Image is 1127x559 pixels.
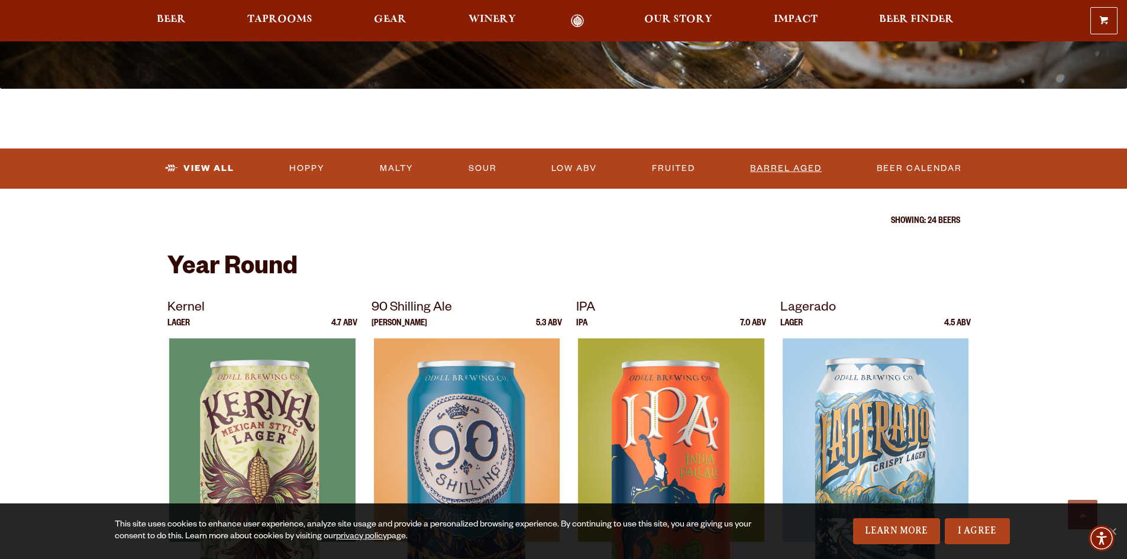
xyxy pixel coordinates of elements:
[576,319,587,338] p: IPA
[766,14,825,28] a: Impact
[336,532,387,542] a: privacy policy
[774,15,818,24] span: Impact
[240,14,320,28] a: Taprooms
[461,14,524,28] a: Winery
[780,298,971,319] p: Lagerado
[547,155,602,182] a: Low ABV
[644,15,712,24] span: Our Story
[160,155,239,182] a: View All
[740,319,766,338] p: 7.0 ABV
[115,519,755,543] div: This site uses cookies to enhance user experience, analyze site usage and provide a personalized ...
[372,298,562,319] p: 90 Shilling Ale
[157,15,186,24] span: Beer
[1068,500,1097,529] a: Scroll to top
[331,319,357,338] p: 4.7 ABV
[372,319,427,338] p: [PERSON_NAME]
[167,298,358,319] p: Kernel
[374,15,406,24] span: Gear
[375,155,418,182] a: Malty
[871,14,961,28] a: Beer Finder
[167,217,960,227] p: Showing: 24 Beers
[780,319,803,338] p: Lager
[944,319,971,338] p: 4.5 ABV
[872,155,967,182] a: Beer Calendar
[149,14,193,28] a: Beer
[167,255,960,283] h2: Year Round
[167,319,190,338] p: Lager
[576,298,767,319] p: IPA
[853,518,940,544] a: Learn More
[879,15,954,24] span: Beer Finder
[637,14,720,28] a: Our Story
[556,14,600,28] a: Odell Home
[945,518,1010,544] a: I Agree
[469,15,516,24] span: Winery
[285,155,330,182] a: Hoppy
[745,155,826,182] a: Barrel Aged
[464,155,502,182] a: Sour
[366,14,414,28] a: Gear
[1089,525,1115,551] div: Accessibility Menu
[247,15,312,24] span: Taprooms
[647,155,700,182] a: Fruited
[536,319,562,338] p: 5.3 ABV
